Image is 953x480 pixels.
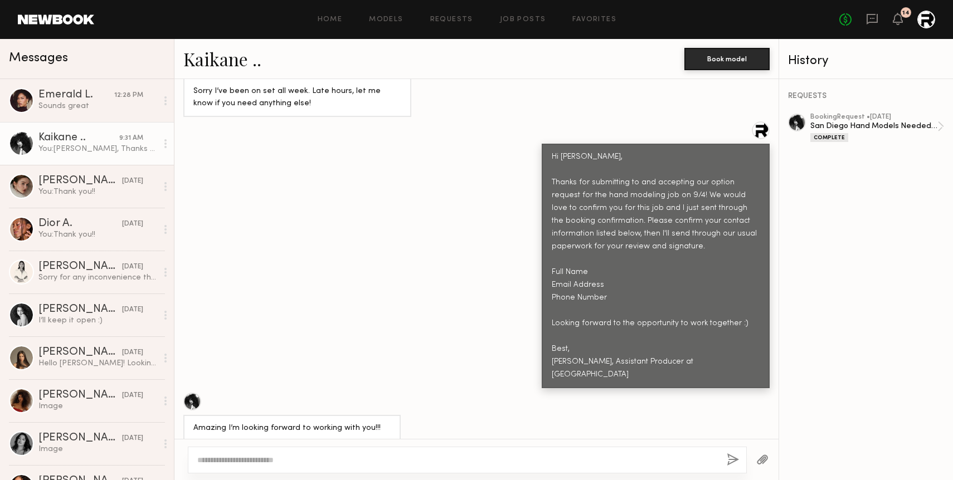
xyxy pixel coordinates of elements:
[810,121,937,131] div: San Diego Hand Models Needed (9/4)
[38,261,122,272] div: [PERSON_NAME]
[500,16,546,23] a: Job Posts
[38,433,122,444] div: [PERSON_NAME]
[9,52,68,65] span: Messages
[430,16,473,23] a: Requests
[38,144,157,154] div: You: [PERSON_NAME], Thanks for flagging the $26 nail reimbursement. In Newbook, reimbursements ge...
[902,10,910,16] div: 14
[684,53,770,63] a: Book model
[38,229,157,240] div: You: Thank you!!
[122,176,143,187] div: [DATE]
[122,219,143,229] div: [DATE]
[810,114,944,142] a: bookingRequest •[DATE]San Diego Hand Models Needed (9/4)Complete
[38,187,157,197] div: You: Thank you!!
[684,48,770,70] button: Book model
[38,90,114,101] div: Emerald L.
[193,85,401,111] div: Sorry I’ve been on set all week. Late hours, let me know if you need anything else!
[38,272,157,283] div: Sorry for any inconvenience this may cause
[318,16,343,23] a: Home
[114,90,143,101] div: 12:28 PM
[810,114,937,121] div: booking Request • [DATE]
[183,47,261,71] a: Kaikane ..
[369,16,403,23] a: Models
[38,390,122,401] div: [PERSON_NAME]
[788,55,944,67] div: History
[788,92,944,100] div: REQUESTS
[38,444,157,454] div: Image
[38,101,157,111] div: Sounds great
[38,315,157,326] div: I’ll keep it open :)
[38,401,157,412] div: Image
[119,133,143,144] div: 9:31 AM
[122,262,143,272] div: [DATE]
[122,390,143,401] div: [DATE]
[810,133,848,142] div: Complete
[38,304,122,315] div: [PERSON_NAME]
[122,305,143,315] div: [DATE]
[122,433,143,444] div: [DATE]
[38,175,122,187] div: [PERSON_NAME]
[38,358,157,369] div: Hello [PERSON_NAME]! Looking forward to hearing back from you [EMAIL_ADDRESS][DOMAIN_NAME] Thanks 🙏🏼
[38,347,122,358] div: [PERSON_NAME]
[38,133,119,144] div: Kaikane ..
[122,347,143,358] div: [DATE]
[38,218,122,229] div: Dior A.
[552,151,760,381] div: Hi [PERSON_NAME], Thanks for submitting to and accepting our option request for the hand modeling...
[572,16,616,23] a: Favorites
